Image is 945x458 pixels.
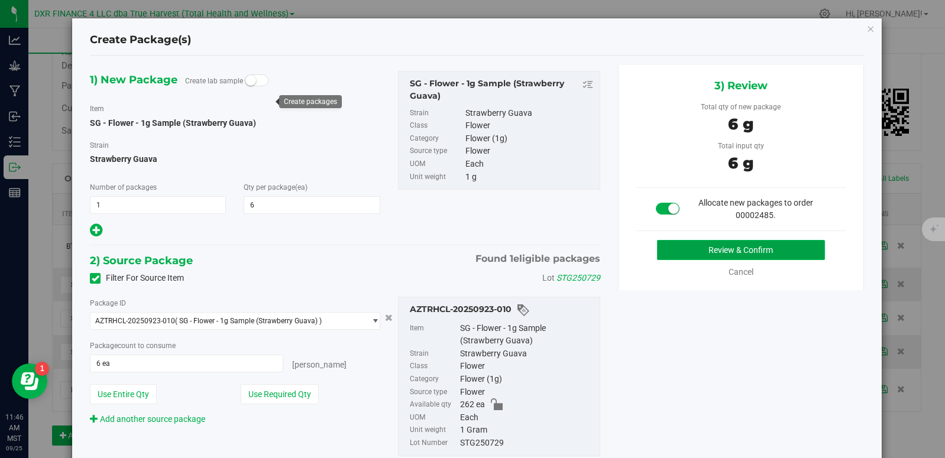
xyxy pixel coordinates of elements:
button: Review & Confirm [657,240,824,260]
span: Total input qty [718,142,764,150]
span: AZTRHCL-20250923-010 [95,317,175,325]
label: Source type [410,386,458,399]
label: Item [410,322,458,347]
label: Unit weight [410,424,458,437]
label: Available qty [410,398,458,411]
label: UOM [410,158,463,171]
span: STG250729 [556,273,600,282]
span: Qty per package [244,183,308,191]
iframe: Resource center unread badge [35,362,49,376]
span: count [118,342,136,350]
div: Strawberry Guava [465,107,593,120]
label: Category [410,373,458,386]
span: select [365,313,380,329]
input: 6 ea [90,355,283,372]
div: Flower [465,145,593,158]
span: (ea) [295,183,308,191]
input: 1 [90,197,225,213]
div: Strawberry Guava [460,347,594,360]
label: Strain [90,140,109,151]
input: 6 [244,197,379,213]
div: Create packages [284,98,337,106]
label: Create lab sample [185,72,243,90]
label: UOM [410,411,458,424]
label: Unit weight [410,171,463,184]
div: AZTRHCL-20250923-010 [410,303,594,317]
label: Filter For Source Item [90,272,184,284]
span: 6 g [728,154,753,173]
label: Class [410,360,458,373]
div: Each [465,158,593,171]
span: 6 g [728,115,753,134]
label: Strain [410,107,463,120]
label: Item [90,103,104,114]
span: Lot [542,273,555,282]
div: Flower (1g) [460,373,594,386]
div: Each [460,411,594,424]
span: Number of packages [90,183,157,191]
span: 2) Source Package [90,252,193,269]
button: Use Required Qty [241,384,319,404]
span: SG - Flower - 1g Sample (Strawberry Guava) [90,118,256,128]
div: 1 Gram [460,424,594,437]
label: Lot Number [410,437,458,450]
label: Class [410,119,463,132]
span: Total qty of new package [701,103,781,111]
div: Flower [460,360,594,373]
label: Category [410,132,463,145]
div: SG - Flower - 1g Sample (Strawberry Guava) [460,322,594,347]
span: Package to consume [90,342,176,350]
button: Cancel button [381,309,396,326]
button: Use Entire Qty [90,384,157,404]
span: 3) Review [714,77,768,95]
div: SG - Flower - 1g Sample (Strawberry Guava) [410,77,594,102]
span: ( SG - Flower - 1g Sample (Strawberry Guava) ) [175,317,322,325]
div: Flower (1g) [465,132,593,145]
span: 262 ea [460,398,485,411]
span: [PERSON_NAME] [292,360,347,369]
div: STG250729 [460,437,594,450]
span: Add new output [90,228,102,237]
span: 1) New Package [90,71,177,89]
label: Source type [410,145,463,158]
div: 1 g [465,171,593,184]
span: Strawberry Guava [90,150,380,168]
span: Found eligible packages [475,252,600,266]
a: Cancel [729,267,753,277]
a: Add another source package [90,414,205,424]
div: Flower [465,119,593,132]
span: 1 [510,253,513,264]
label: Strain [410,347,458,360]
span: Package ID [90,299,126,307]
h4: Create Package(s) [90,33,191,48]
div: Flower [460,386,594,399]
iframe: Resource center [12,363,47,399]
span: Allocate new packages to order 00002485. [698,198,813,220]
